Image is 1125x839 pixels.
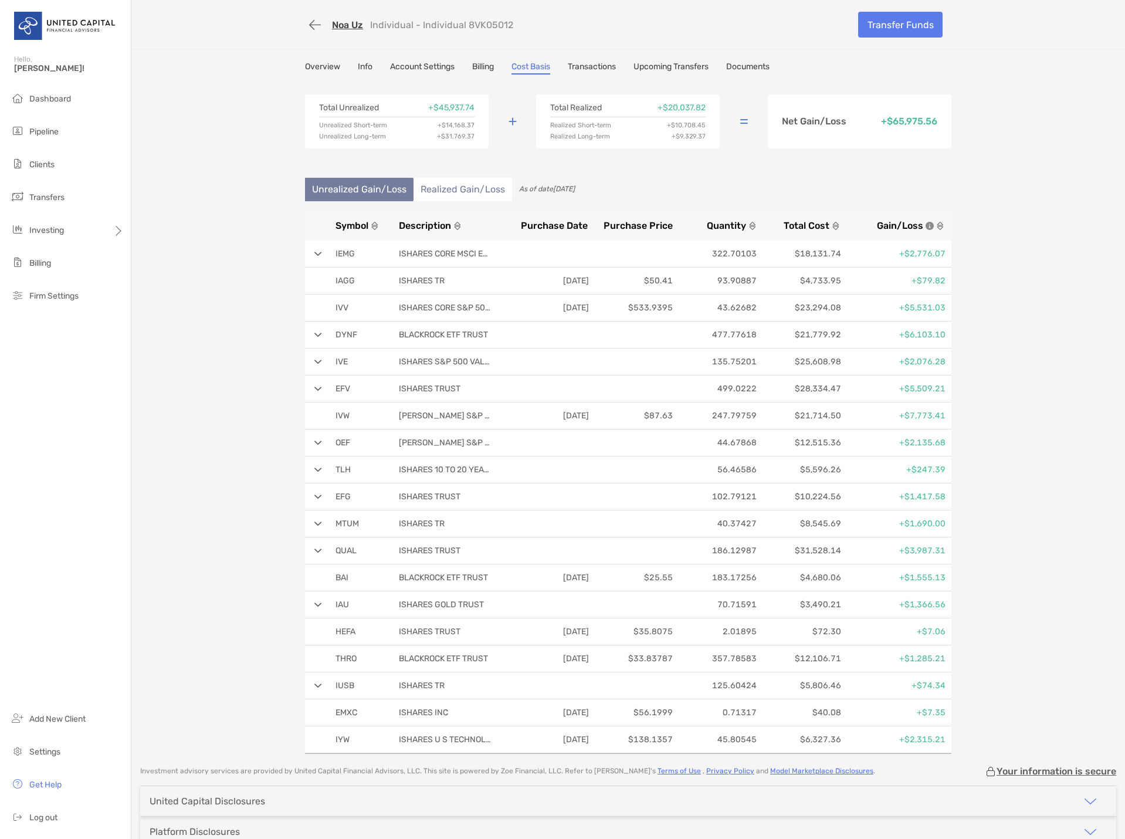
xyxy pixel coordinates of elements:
[399,273,493,288] p: ISHARES TR
[11,190,25,204] img: transfers icon
[314,333,322,337] img: arrow open row
[150,826,240,837] div: Platform Disclosures
[782,117,846,126] p: Net Gain/Loss
[336,300,382,315] p: IVV
[314,387,322,391] img: arrow open row
[846,570,946,585] p: +$1,555.13
[677,543,757,558] p: 186.12987
[677,678,757,693] p: 125.60424
[846,624,946,639] p: +$7.06
[784,220,829,231] span: Total Cost
[770,767,873,775] a: Model Marketplace Disclosures
[846,597,946,612] p: +$1,366.56
[336,705,382,720] p: EMXC
[761,732,841,747] p: $6,327.36
[726,62,770,75] a: Documents
[633,62,709,75] a: Upcoming Transfers
[438,122,475,128] p: + $14,168.37
[845,220,944,231] button: Gain/Lossicon info
[677,435,757,450] p: 44.67868
[336,462,382,477] p: TLH
[29,813,57,823] span: Log out
[399,220,451,231] span: Description
[336,651,382,666] p: THRO
[1083,794,1097,808] img: icon arrow
[29,291,79,301] span: Firm Settings
[11,711,25,725] img: add_new_client icon
[399,220,504,231] button: Description
[358,62,372,75] a: Info
[140,767,875,776] p: Investment advisory services are provided by United Capital Financial Advisors, LLC . This site i...
[658,767,701,775] a: Terms of Use
[658,104,706,112] p: + $20,037.82
[314,495,322,499] img: arrow open row
[29,258,51,268] span: Billing
[677,732,757,747] p: 45.80545
[29,94,71,104] span: Dashboard
[677,570,757,585] p: 183.17256
[314,603,322,607] img: arrow open row
[761,705,841,720] p: $40.08
[1083,825,1097,839] img: icon arrow
[761,570,841,585] p: $4,680.06
[521,220,588,231] span: Purchase Date
[29,714,86,724] span: Add New Client
[550,122,611,128] p: Realized Short-term
[399,678,493,693] p: ISHARES TR
[594,651,673,666] p: $33.83787
[846,462,946,477] p: +$247.39
[846,246,946,261] p: +$2,776.07
[399,543,493,558] p: ISHARES TRUST
[336,220,368,231] span: Symbol
[399,651,493,666] p: BLACKROCK ETF TRUST
[399,408,493,423] p: [PERSON_NAME] S&P 500 GROWTH ETF
[14,5,117,47] img: United Capital Logo
[677,220,757,231] button: Quantity
[761,516,841,531] p: $8,545.69
[677,354,757,369] p: 135.75201
[594,732,673,747] p: $138.1357
[336,489,382,504] p: EFG
[604,220,673,231] span: Purchase Price
[29,747,60,757] span: Settings
[11,744,25,758] img: settings icon
[305,178,414,201] li: Unrealized Gain/Loss
[677,246,757,261] p: 322.70103
[677,624,757,639] p: 2.01895
[29,780,62,790] span: Get Help
[510,624,589,639] p: [DATE]
[511,62,550,75] a: Cost Basis
[568,62,616,75] a: Transactions
[336,543,382,558] p: QUAL
[858,12,943,38] a: Transfer Funds
[667,122,706,128] p: + $10,708.45
[510,408,589,423] p: [DATE]
[594,273,673,288] p: $50.41
[510,273,589,288] p: [DATE]
[761,246,841,261] p: $18,131.74
[11,288,25,302] img: firm-settings icon
[997,766,1116,777] p: Your information is secure
[761,381,841,396] p: $28,334.47
[594,300,673,315] p: $533.9395
[510,705,589,720] p: [DATE]
[29,127,59,137] span: Pipeline
[846,543,946,558] p: +$3,987.31
[336,570,382,585] p: BAI
[846,516,946,531] p: +$1,690.00
[846,732,946,747] p: +$2,315.21
[519,185,575,193] span: As of date [DATE]
[550,104,602,112] p: Total Realized
[677,705,757,720] p: 0.71317
[29,225,64,235] span: Investing
[399,300,493,315] p: ISHARES CORE S&P 500 ETF
[510,651,589,666] p: [DATE]
[846,381,946,396] p: +$5,509.21
[846,705,946,720] p: +$7.35
[336,678,382,693] p: IUSB
[336,732,382,747] p: IYW
[592,220,673,231] button: Purchase Price
[761,678,841,693] p: $5,806.46
[761,354,841,369] p: $25,608.98
[336,516,382,531] p: MTUM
